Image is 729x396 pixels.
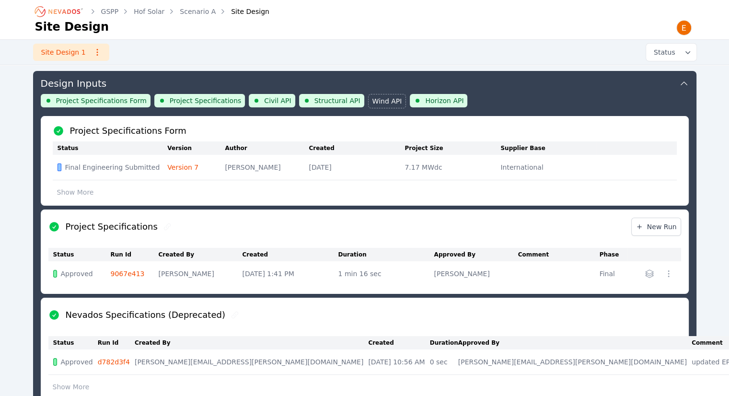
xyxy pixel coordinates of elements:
td: [DATE] 1:41 PM [243,261,338,286]
button: Show More [53,183,98,201]
span: Project Specifications Form [56,96,147,105]
button: Design Inputs [41,71,689,94]
span: Project Specifications [170,96,242,105]
td: [PERSON_NAME][EMAIL_ADDRESS][PERSON_NAME][DOMAIN_NAME] [458,349,692,375]
nav: Breadcrumb [35,4,269,19]
th: Run Id [98,336,135,349]
td: [PERSON_NAME] [225,155,309,180]
td: [DATE] [309,155,405,180]
span: Horizon API [425,96,463,105]
td: 7.17 MWdc [405,155,500,180]
th: Duration [338,248,434,261]
th: Phase [600,248,627,261]
div: 0 sec [430,357,453,367]
span: Status [650,47,675,57]
button: Status [646,44,696,61]
td: International [500,155,596,180]
th: Status [48,248,111,261]
a: Scenario A [180,7,216,16]
span: Approved [61,357,93,367]
h2: Project Specifications [66,220,158,233]
img: Emily Walker [676,20,692,35]
td: [PERSON_NAME] [159,261,243,286]
th: Approved By [434,248,518,261]
a: Version 7 [167,163,198,171]
th: Version [167,141,225,155]
a: Hof Solar [134,7,164,16]
span: Structural API [314,96,360,105]
td: [PERSON_NAME] [434,261,518,286]
span: Wind API [372,96,402,106]
th: Created By [159,248,243,261]
th: Run Id [111,248,159,261]
a: Site Design 1 [33,44,109,61]
th: Duration [430,336,458,349]
h2: Nevados Specifications (Deprecated) [66,308,225,322]
div: Final Engineering Submitted [58,163,160,172]
a: 9067e413 [111,270,145,278]
a: New Run [631,218,681,236]
th: Created [368,336,429,349]
a: d782d3f4 [98,358,130,366]
h3: Design Inputs [41,77,107,90]
a: GSPP [101,7,119,16]
th: Supplier Base [500,141,596,155]
span: Civil API [264,96,291,105]
span: New Run [636,222,677,232]
td: [DATE] 10:56 AM [368,349,429,375]
th: Status [53,141,168,155]
div: Final [600,269,623,279]
div: 1 min 16 sec [338,269,429,279]
th: Comment [518,248,600,261]
th: Created [309,141,405,155]
th: Status [48,336,98,349]
th: Project Size [405,141,500,155]
th: Approved By [458,336,692,349]
td: [PERSON_NAME][EMAIL_ADDRESS][PERSON_NAME][DOMAIN_NAME] [135,349,368,375]
h2: Project Specifications Form [70,124,186,138]
button: Show More [48,378,94,396]
th: Created [243,248,338,261]
th: Author [225,141,309,155]
th: Created By [135,336,368,349]
h1: Site Design [35,19,109,35]
span: Approved [61,269,93,279]
div: Site Design [218,7,269,16]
